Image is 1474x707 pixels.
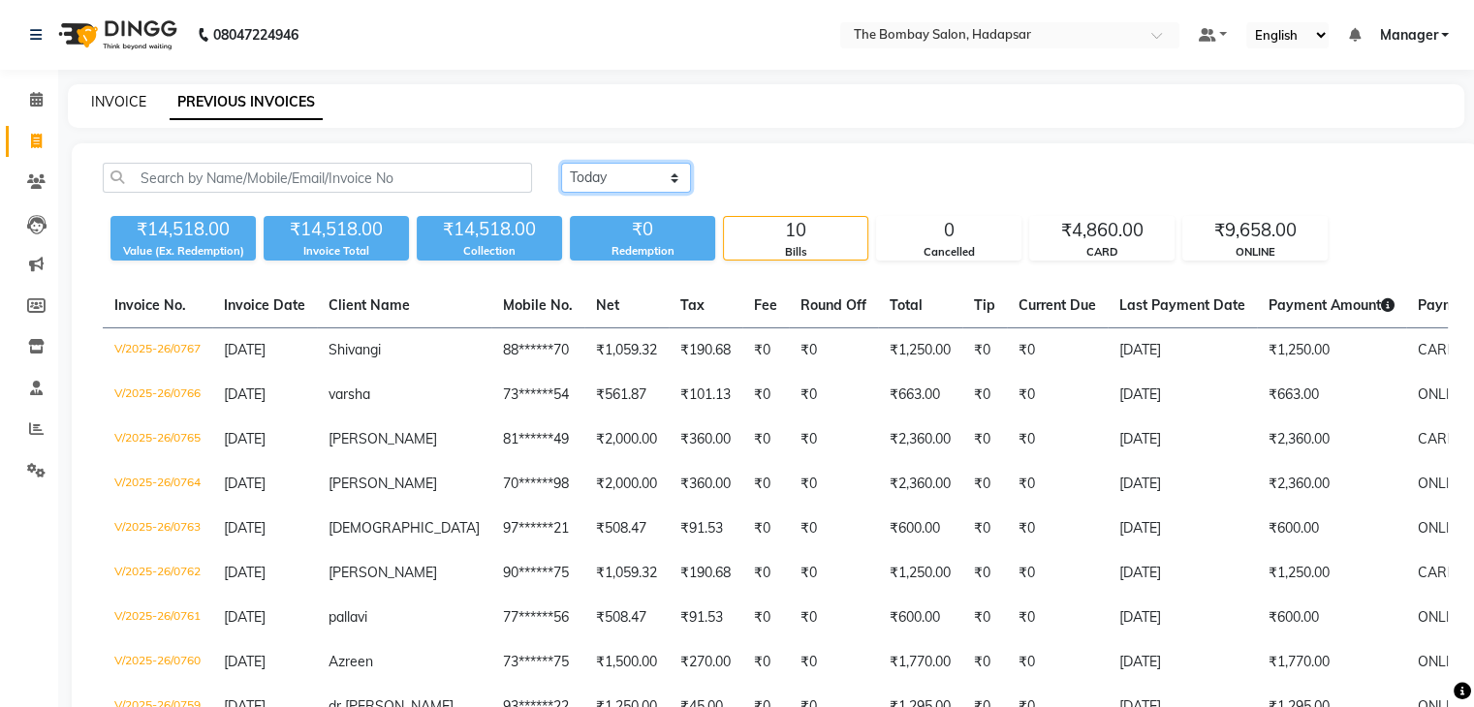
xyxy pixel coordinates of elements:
[584,551,669,596] td: ₹1,059.32
[110,216,256,243] div: ₹14,518.00
[1418,564,1457,581] span: CARD
[742,373,789,417] td: ₹0
[962,551,1007,596] td: ₹0
[1418,341,1457,358] span: CARD
[584,507,669,551] td: ₹508.47
[789,551,878,596] td: ₹0
[570,243,715,260] div: Redemption
[1119,296,1245,314] span: Last Payment Date
[669,640,742,685] td: ₹270.00
[789,328,878,374] td: ₹0
[962,417,1007,462] td: ₹0
[329,341,381,358] span: Shivangi
[329,475,437,492] span: [PERSON_NAME]
[417,243,562,260] div: Collection
[962,640,1007,685] td: ₹0
[114,296,186,314] span: Invoice No.
[570,216,715,243] div: ₹0
[878,551,962,596] td: ₹1,250.00
[329,608,367,626] span: pallavi
[103,462,212,507] td: V/2025-26/0764
[669,417,742,462] td: ₹360.00
[742,328,789,374] td: ₹0
[1418,475,1467,492] span: ONLINE
[800,296,866,314] span: Round Off
[962,462,1007,507] td: ₹0
[1108,640,1257,685] td: [DATE]
[224,519,266,537] span: [DATE]
[669,373,742,417] td: ₹101.13
[680,296,705,314] span: Tax
[1108,551,1257,596] td: [DATE]
[669,551,742,596] td: ₹190.68
[789,373,878,417] td: ₹0
[742,596,789,640] td: ₹0
[1108,462,1257,507] td: [DATE]
[584,328,669,374] td: ₹1,059.32
[1007,417,1108,462] td: ₹0
[417,216,562,243] div: ₹14,518.00
[742,417,789,462] td: ₹0
[329,519,480,537] span: [DEMOGRAPHIC_DATA]
[890,296,923,314] span: Total
[1257,417,1406,462] td: ₹2,360.00
[91,93,146,110] a: INVOICE
[1183,244,1327,261] div: ONLINE
[329,564,437,581] span: [PERSON_NAME]
[1108,328,1257,374] td: [DATE]
[1019,296,1096,314] span: Current Due
[103,417,212,462] td: V/2025-26/0765
[669,328,742,374] td: ₹190.68
[503,296,573,314] span: Mobile No.
[1183,217,1327,244] div: ₹9,658.00
[877,244,1020,261] div: Cancelled
[789,507,878,551] td: ₹0
[878,328,962,374] td: ₹1,250.00
[789,462,878,507] td: ₹0
[596,296,619,314] span: Net
[1418,653,1467,670] span: ONLINE
[1257,507,1406,551] td: ₹600.00
[1108,507,1257,551] td: [DATE]
[754,296,777,314] span: Fee
[789,417,878,462] td: ₹0
[103,328,212,374] td: V/2025-26/0767
[170,85,323,120] a: PREVIOUS INVOICES
[264,216,409,243] div: ₹14,518.00
[213,8,298,62] b: 08047224946
[1007,373,1108,417] td: ₹0
[1269,296,1395,314] span: Payment Amount
[1007,462,1108,507] td: ₹0
[1379,25,1437,46] span: Manager
[1257,551,1406,596] td: ₹1,250.00
[789,596,878,640] td: ₹0
[1007,328,1108,374] td: ₹0
[103,163,532,193] input: Search by Name/Mobile/Email/Invoice No
[1257,596,1406,640] td: ₹600.00
[1257,462,1406,507] td: ₹2,360.00
[789,640,878,685] td: ₹0
[1030,217,1174,244] div: ₹4,860.00
[742,507,789,551] td: ₹0
[329,430,437,447] span: [PERSON_NAME]
[1418,608,1467,626] span: ONLINE
[878,640,962,685] td: ₹1,770.00
[878,462,962,507] td: ₹2,360.00
[1257,373,1406,417] td: ₹663.00
[224,653,266,670] span: [DATE]
[49,8,182,62] img: logo
[878,596,962,640] td: ₹600.00
[264,243,409,260] div: Invoice Total
[1418,430,1457,447] span: CARD
[962,328,1007,374] td: ₹0
[1007,507,1108,551] td: ₹0
[669,462,742,507] td: ₹360.00
[224,296,305,314] span: Invoice Date
[1007,596,1108,640] td: ₹0
[224,608,266,626] span: [DATE]
[1030,244,1174,261] div: CARD
[584,640,669,685] td: ₹1,500.00
[742,462,789,507] td: ₹0
[584,417,669,462] td: ₹2,000.00
[584,373,669,417] td: ₹561.87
